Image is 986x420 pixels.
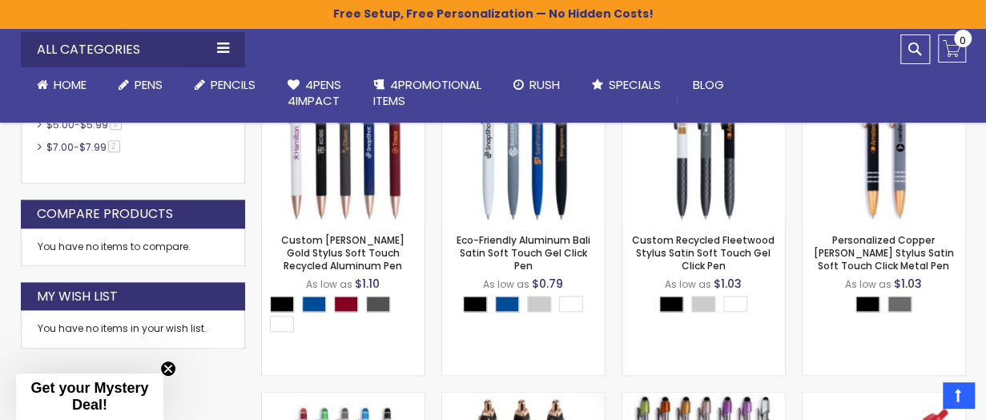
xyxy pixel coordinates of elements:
span: As low as [483,277,529,291]
a: $7.00-$7.992 [42,140,126,154]
span: 2 [108,140,120,152]
iframe: Google Customer Reviews [854,377,986,420]
a: Eco-Friendly Aluminum Bali Satin Soft Touch Gel Click Pen [457,233,590,273]
div: Black [463,296,487,312]
span: $1.03 [894,276,922,292]
span: $0.79 [532,276,563,292]
span: $1.03 [714,276,742,292]
strong: Compare Products [37,205,173,223]
a: Personalized Copper [PERSON_NAME] Stylus Satin Soft Touch Click Metal Pen [814,233,954,273]
a: Pencils [179,67,272,103]
a: Pens [103,67,179,103]
a: Custom Black Gel Soft Touch Squared Basset Performance Pen™ - Full Color Logo [442,392,605,406]
a: Home [21,67,103,103]
img: Eco-Friendly Aluminum Bali Satin Soft Touch Gel Click Pen [442,59,605,222]
span: 4PROMOTIONAL ITEMS [373,76,481,109]
span: As low as [845,277,891,291]
div: Select A Color [659,296,755,316]
span: $5.00 [46,118,74,131]
span: 0 [960,33,966,48]
a: Promotional Hope Stylus Satin Soft Touch Click Metal Pen [262,392,425,406]
div: White [723,296,747,312]
div: Black [659,296,683,312]
a: Rush [497,67,576,103]
span: Pens [135,76,163,93]
div: Gunmetal [366,296,390,312]
span: 1 [110,118,122,130]
div: Black [270,296,294,312]
span: Get your Mystery Deal! [30,380,148,413]
a: $5.00-$5.991 [42,118,127,131]
button: Close teaser [160,361,176,377]
span: Rush [529,76,560,93]
a: Blog [677,67,740,103]
div: Dark Blue [495,296,519,312]
span: $1.10 [355,276,380,292]
div: Get your Mystery Deal!Close teaser [16,374,163,420]
img: Custom Recycled Fleetwood Stylus Satin Soft Touch Gel Click Pen [622,59,785,222]
span: Pencils [211,76,256,93]
a: 4PROMOTIONALITEMS [357,67,497,119]
span: $7.99 [79,140,107,154]
div: Dark Blue [302,296,326,312]
a: 0 [938,34,966,63]
div: Black [855,296,879,312]
span: Home [54,76,87,93]
span: As low as [665,277,711,291]
a: Specials [576,67,677,103]
div: Select A Color [270,296,425,336]
span: As low as [306,277,352,291]
a: Custom Alex II Click Ballpoint Pen [622,392,785,406]
div: White [270,316,294,332]
a: 4Pens4impact [272,67,357,119]
div: You have no items in your wish list. [38,322,228,335]
div: Grey Light [691,296,715,312]
span: 4Pens 4impact [288,76,341,109]
div: White [559,296,583,312]
img: Personalized Copper Penny Stylus Satin Soft Touch Click Metal Pen [803,59,965,222]
div: Grey Light [527,296,551,312]
span: Blog [693,76,724,93]
strong: My Wish List [37,288,118,305]
div: Select A Color [855,296,920,316]
span: $7.00 [46,140,74,154]
img: Custom Lexi Rose Gold Stylus Soft Touch Recycled Aluminum Pen [262,59,425,222]
a: Custom [PERSON_NAME] Gold Stylus Soft Touch Recycled Aluminum Pen [281,233,404,273]
div: All Categories [21,32,245,67]
div: Burgundy [334,296,358,312]
span: Specials [609,76,661,93]
div: You have no items to compare. [21,228,245,266]
span: $5.99 [80,118,108,131]
div: Select A Color [463,296,591,316]
div: Grey [887,296,912,312]
a: Custom Recycled Fleetwood Stylus Satin Soft Touch Gel Click Pen [632,233,775,273]
a: PenScents™ Scented Pens - Strawberry Scent, Full Color Imprint [803,392,965,406]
